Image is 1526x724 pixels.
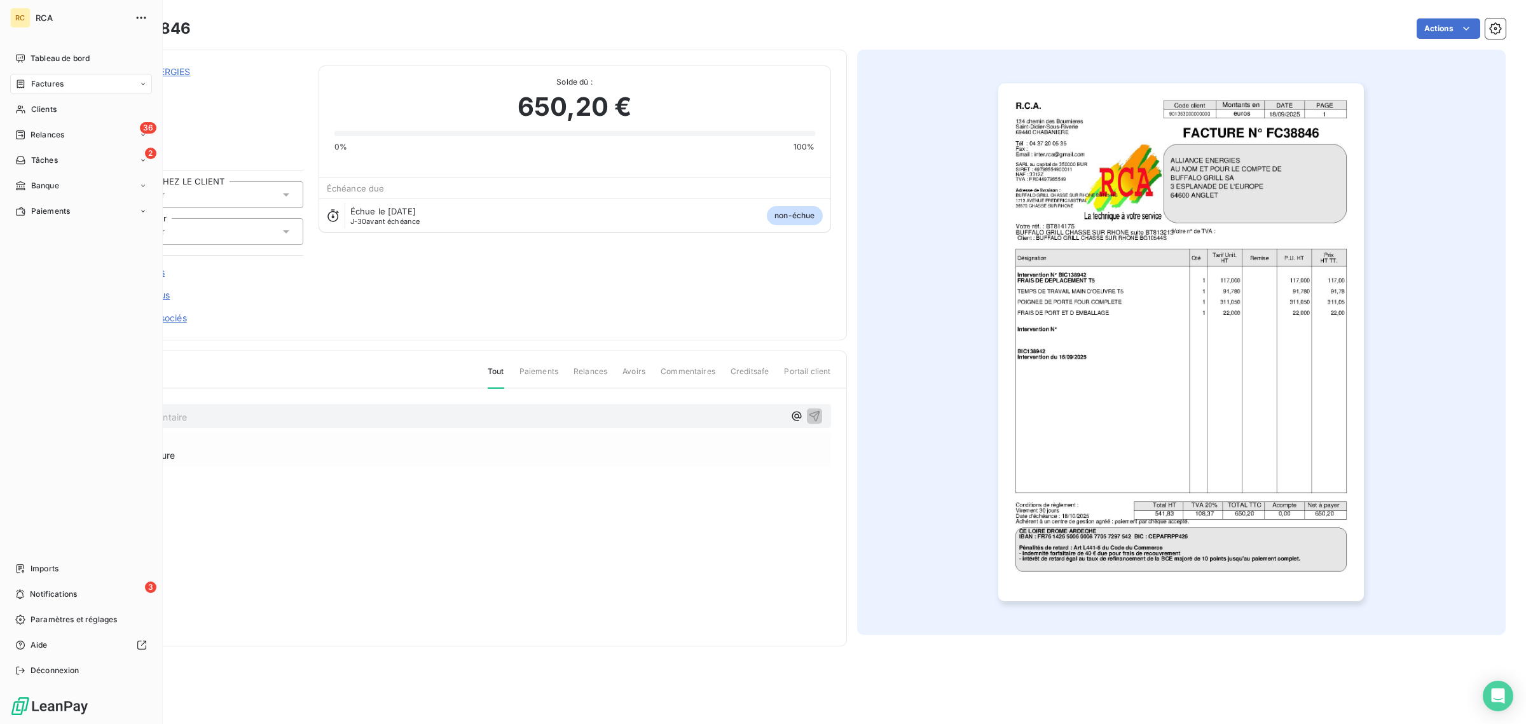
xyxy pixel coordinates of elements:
span: Aide [31,639,48,651]
span: 3 [145,581,156,593]
span: Portail client [784,366,830,387]
span: avant échéance [350,218,420,225]
span: 100% [794,141,815,153]
span: Relances [574,366,607,387]
span: Tâches [31,155,58,166]
span: Relances [31,129,64,141]
div: RC [10,8,31,28]
span: Banque [31,180,59,191]
span: Tout [488,366,504,389]
span: 2 [145,148,156,159]
span: Déconnexion [31,665,79,676]
img: Logo LeanPay [10,696,89,716]
span: Paiements [31,205,70,217]
span: J-30 [350,217,367,226]
span: Échéance due [327,183,385,193]
span: 36 [140,122,156,134]
div: Open Intercom Messenger [1483,681,1513,711]
span: 90136300 [100,81,303,91]
span: 650,20 € [518,88,631,126]
span: non-échue [767,206,822,225]
span: Tableau de bord [31,53,90,64]
span: Solde dû : [334,76,815,88]
img: invoice_thumbnail [998,83,1364,601]
a: Aide [10,635,152,655]
span: Commentaires [661,366,715,387]
span: Paiements [519,366,558,387]
span: Clients [31,104,57,115]
span: Creditsafe [731,366,769,387]
span: Paramètres et réglages [31,614,117,625]
span: Notifications [30,588,77,600]
span: RCA [36,13,127,23]
span: Imports [31,563,58,574]
span: 0% [334,141,347,153]
span: Factures [31,78,64,90]
button: Actions [1417,18,1480,39]
span: Échue le [DATE] [350,206,416,216]
span: Avoirs [622,366,645,387]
